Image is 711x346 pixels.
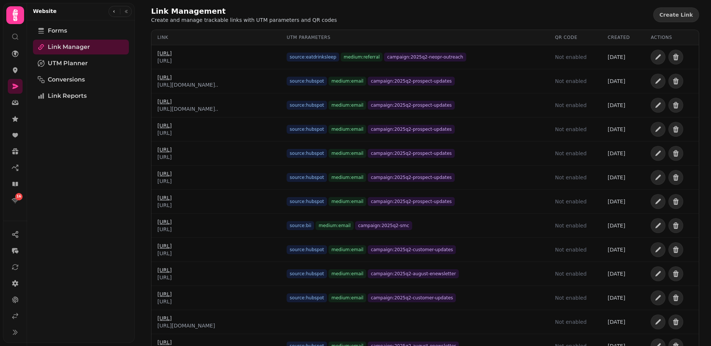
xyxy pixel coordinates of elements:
[651,266,665,281] button: Edit
[651,74,665,89] button: Edit
[608,150,625,157] span: [DATE]
[651,242,665,257] button: Edit
[555,174,587,181] span: Not enabled
[555,77,587,85] span: Not enabled
[668,290,683,305] button: Delete
[328,149,366,158] span: medium: email
[157,290,172,298] a: [URL]
[668,98,683,113] button: Delete
[157,50,172,57] a: [URL]
[555,222,587,229] span: Not enabled
[555,126,587,133] span: Not enabled
[555,102,587,109] span: Not enabled
[287,197,327,206] span: source: hubspot
[368,101,454,110] span: campaign: 2025q2-prospect-updates
[355,221,412,230] span: campaign: 2025q2-smc
[157,81,218,89] div: [URL][DOMAIN_NAME]..
[608,126,625,133] span: [DATE]
[651,50,665,64] button: Edit
[651,218,665,233] button: Edit
[157,322,215,329] div: [URL][DOMAIN_NAME]
[555,294,587,302] span: Not enabled
[328,293,366,302] span: medium: email
[555,246,587,253] span: Not enabled
[328,101,366,110] span: medium: email
[328,197,366,206] span: medium: email
[651,146,665,161] button: Edit
[668,74,683,89] button: Delete
[157,202,172,209] div: [URL]
[555,150,587,157] span: Not enabled
[157,218,172,226] a: [URL]
[48,75,85,84] span: Conversions
[668,266,683,281] button: Delete
[608,270,625,277] span: [DATE]
[157,266,172,274] a: [URL]
[608,294,625,302] span: [DATE]
[368,125,454,134] span: campaign: 2025q2-prospect-updates
[651,98,665,113] button: Edit
[608,318,625,326] span: [DATE]
[287,53,339,61] span: source: eatdrinksleep
[653,7,699,22] button: Create Link
[368,173,454,182] span: campaign: 2025q2-prospect-updates
[555,198,587,205] span: Not enabled
[668,50,683,64] button: Delete
[287,245,327,254] span: source: hubspot
[668,242,683,257] button: Delete
[287,173,327,182] span: source: hubspot
[157,315,215,322] a: [URL]
[287,34,543,40] div: UTM Parameters
[608,77,625,85] span: [DATE]
[328,77,366,86] span: medium: email
[368,269,459,278] span: campaign: 2025q2-august-enewsletter
[287,77,327,86] span: source: hubspot
[668,170,683,185] button: Delete
[287,269,327,278] span: source: hubspot
[157,177,172,185] div: [URL]
[368,77,454,86] span: campaign: 2025q2-prospect-updates
[368,245,456,254] span: campaign: 2025q2-customer-updates
[157,242,172,250] a: [URL]
[608,53,625,61] span: [DATE]
[287,125,327,134] span: source: hubspot
[33,72,129,87] a: Conversions
[668,122,683,137] button: Delete
[157,170,172,177] a: [URL]
[8,193,23,208] a: 16
[151,6,293,16] h2: Link Management
[555,270,587,277] span: Not enabled
[608,102,625,109] span: [DATE]
[668,194,683,209] button: Delete
[157,129,172,137] div: [URL]
[341,53,383,61] span: medium: referral
[157,274,172,281] div: [URL]
[287,149,327,158] span: source: hubspot
[660,12,693,17] span: Create Link
[48,43,90,51] span: Link Manager
[48,92,87,100] span: Link Reports
[651,170,665,185] button: Edit
[287,221,314,230] span: source: bii
[151,16,337,24] p: Create and manage trackable links with UTM parameters and QR codes
[157,98,218,105] a: [URL]
[157,339,215,346] a: [URL]
[316,221,353,230] span: medium: email
[157,122,172,129] a: [URL]
[651,315,665,329] button: Edit
[48,26,67,35] span: Forms
[651,194,665,209] button: Edit
[328,245,366,254] span: medium: email
[33,56,129,71] a: UTM Planner
[157,57,172,64] div: [URL]
[157,146,172,153] a: [URL]
[157,105,218,113] div: [URL][DOMAIN_NAME]..
[48,59,88,68] span: UTM Planner
[608,222,625,229] span: [DATE]
[668,146,683,161] button: Delete
[608,198,625,205] span: [DATE]
[157,34,275,40] div: Link
[555,34,596,40] div: QR Code
[287,101,327,110] span: source: hubspot
[17,194,21,199] span: 16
